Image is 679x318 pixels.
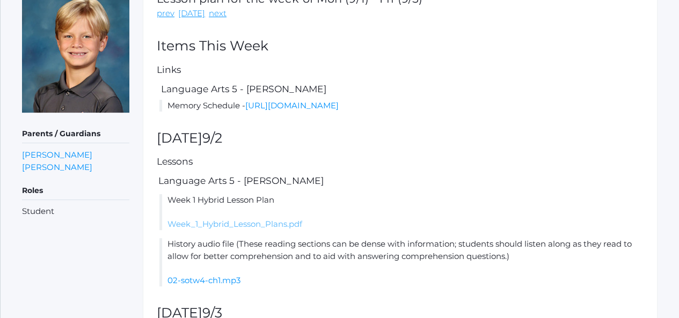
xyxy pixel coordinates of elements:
[22,149,92,161] a: [PERSON_NAME]
[159,194,644,231] li: Week 1 Hybrid Lesson Plan
[178,8,205,20] a: [DATE]
[159,100,644,112] li: Memory Schedule -
[22,161,92,173] a: [PERSON_NAME]
[167,275,240,285] a: 02-sotw4-ch1.mp3
[159,238,644,286] li: History audio file (These reading sections can be dense with information; students should listen ...
[157,65,644,75] h5: Links
[22,182,129,200] h5: Roles
[22,125,129,143] h5: Parents / Guardians
[157,39,644,54] h2: Items This Week
[157,157,644,167] h5: Lessons
[209,8,227,20] a: next
[202,130,222,146] span: 9/2
[159,84,644,94] h5: Language Arts 5 - [PERSON_NAME]
[157,131,644,146] h2: [DATE]
[157,176,644,186] h5: Language Arts 5 - [PERSON_NAME]
[157,8,174,20] a: prev
[22,205,129,218] li: Student
[245,100,339,110] a: [URL][DOMAIN_NAME]
[167,219,302,229] a: Week_1_Hybrid_Lesson_Plans.pdf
